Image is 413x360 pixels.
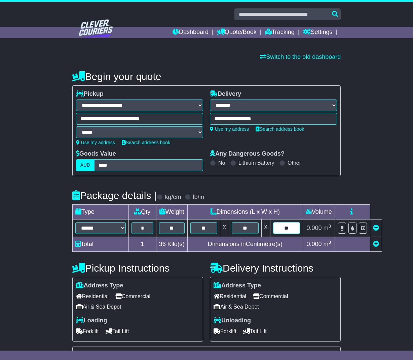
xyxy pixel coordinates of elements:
span: Tail Lift [243,326,267,336]
span: Forklift [76,326,99,336]
span: Air & Sea Depot [76,302,121,312]
label: lb/in [193,194,204,201]
td: Volume [303,205,335,219]
a: Use my address [210,126,249,132]
span: Commercial [253,291,288,302]
span: Residential [76,291,109,302]
span: Forklift [214,326,236,336]
span: Air & Sea Depot [214,302,259,312]
a: Quote/Book [217,27,257,38]
a: Settings [303,27,333,38]
a: Tracking [265,27,295,38]
span: 0.000 [306,225,322,231]
span: Tail Lift [106,326,129,336]
h4: Package details | [72,190,157,201]
h4: Begin your quote [72,71,341,82]
td: x [261,219,270,237]
span: Commercial [115,291,150,302]
td: Total [72,237,128,252]
label: Unloading [214,317,251,324]
label: Goods Value [76,150,116,158]
sup: 3 [329,240,331,245]
span: 36 [159,241,166,247]
span: m [324,225,331,231]
label: kg/cm [165,194,181,201]
a: Use my address [76,140,115,145]
a: Search address book [256,126,304,132]
label: No [218,160,225,166]
a: Add new item [373,241,379,247]
td: Type [72,205,128,219]
h4: Pickup Instructions [72,263,203,274]
a: Dashboard [173,27,209,38]
td: Dimensions in Centimetre(s) [187,237,303,252]
span: 0.000 [306,241,322,247]
a: Search address book [122,140,170,145]
td: Weight [156,205,187,219]
label: AUD [76,159,95,171]
td: x [220,219,229,237]
label: Loading [76,317,107,324]
span: m [324,241,331,247]
label: Pickup [76,90,104,98]
td: Kilo(s) [156,237,187,252]
h4: Delivery Instructions [210,263,341,274]
label: Address Type [76,282,123,289]
a: Remove this item [373,225,379,231]
label: Delivery [210,90,241,98]
td: Qty [128,205,156,219]
span: Residential [214,291,246,302]
td: Dimensions (L x W x H) [187,205,303,219]
label: Lithium Battery [238,160,274,166]
label: Any Dangerous Goods? [210,150,285,158]
a: Switch to the old dashboard [260,53,341,60]
td: 1 [128,237,156,252]
label: Other [288,160,301,166]
sup: 3 [329,224,331,229]
label: Address Type [214,282,261,289]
